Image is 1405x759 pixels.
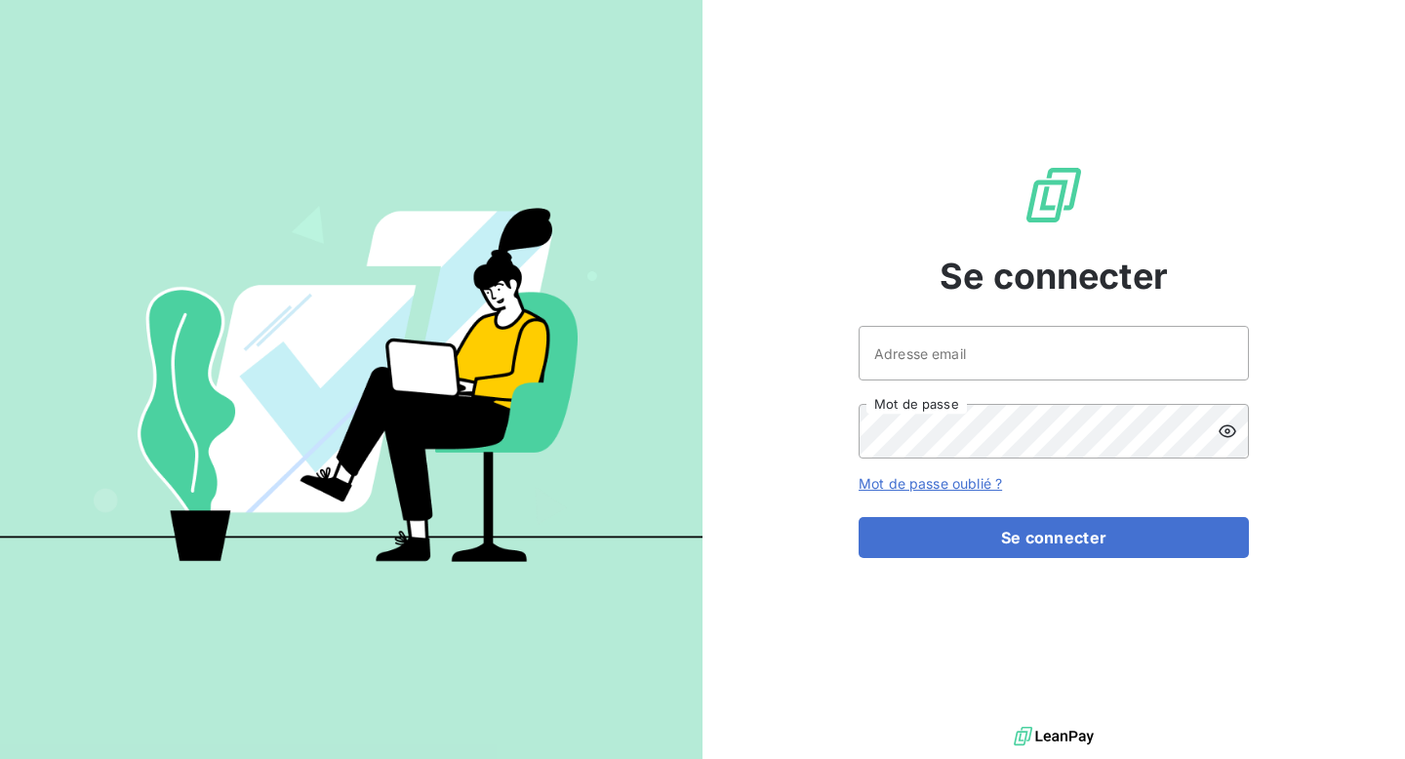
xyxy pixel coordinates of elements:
button: Se connecter [859,517,1249,558]
img: logo [1014,722,1094,751]
img: Logo LeanPay [1023,164,1085,226]
input: placeholder [859,326,1249,380]
span: Se connecter [940,250,1168,302]
a: Mot de passe oublié ? [859,475,1002,492]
